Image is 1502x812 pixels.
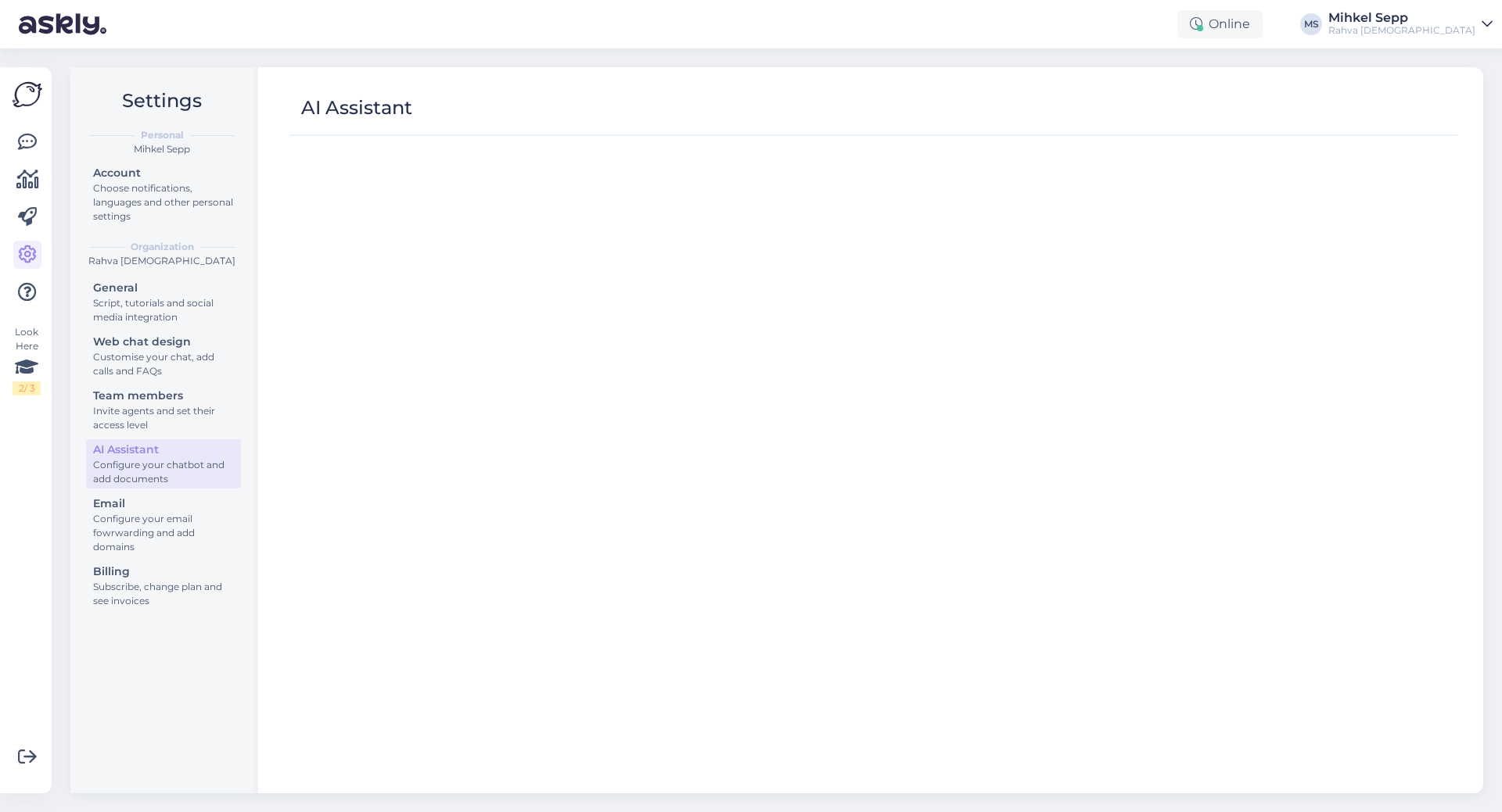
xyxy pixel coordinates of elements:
[1328,12,1475,24] div: Mihkel Sepp
[93,280,234,296] div: General
[83,86,241,116] h2: Settings
[86,331,241,381] a: Web chat designCustomise your chat, add calls and FAQs
[93,580,234,608] div: Subscribe, change plan and see invoices
[86,493,241,556] a: EmailConfigure your email fowrwarding and add domains
[93,350,234,378] div: Customise your chat, add calls and FAQs
[93,404,234,432] div: Invite agents and set their access level
[131,240,194,254] b: Organization
[86,561,241,610] a: BillingSubscribe, change plan and see invoices
[93,334,234,350] div: Web chat design
[141,128,184,142] b: Personal
[13,325,41,395] div: Look Here
[86,439,241,488] a: AI AssistantConfigure your chatbot and add documents
[93,495,234,512] div: Email
[93,563,234,580] div: Billing
[301,93,412,123] div: AI Assistant
[93,165,234,181] div: Account
[86,385,241,435] a: Team membersInvite agents and set their access level
[93,458,234,486] div: Configure your chatbot and add documents
[13,80,42,109] img: Askly Logo
[86,277,241,327] a: GeneralScript, tutorials and social media integration
[83,142,241,156] div: Mihkel Sepp
[93,388,234,404] div: Team members
[93,296,234,324] div: Script, tutorials and social media integration
[1300,13,1322,35] div: MS
[83,254,241,268] div: Rahva [DEMOGRAPHIC_DATA]
[1328,12,1493,37] a: Mihkel SeppRahva [DEMOGRAPHIC_DATA]
[86,163,241,226] a: AccountChoose notifications, languages and other personal settings
[1328,24,1475,37] div: Rahva [DEMOGRAPHIC_DATA]
[93,512,234,554] div: Configure your email fowrwarding and add domains
[13,381,41,395] div: 2 / 3
[93,442,234,458] div: AI Assistant
[1177,10,1263,38] div: Online
[93,181,234,224] div: Choose notifications, languages and other personal settings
